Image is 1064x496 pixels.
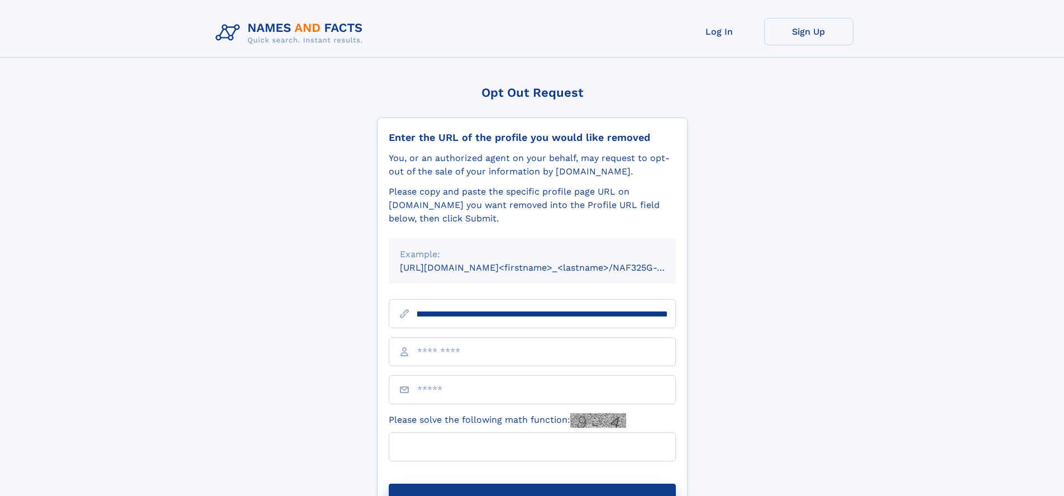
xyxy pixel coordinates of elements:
[764,18,853,45] a: Sign Up
[389,131,676,144] div: Enter the URL of the profile you would like removed
[377,86,688,100] div: Opt Out Request
[675,18,764,45] a: Log In
[400,248,665,261] div: Example:
[389,152,676,178] div: You, or an authorized agent on your behalf, may request to opt-out of the sale of your informatio...
[400,262,697,273] small: [URL][DOMAIN_NAME]<firstname>_<lastname>/NAF325G-xxxxxxxx
[389,413,626,428] label: Please solve the following math function:
[211,18,372,48] img: Logo Names and Facts
[389,185,676,225] div: Please copy and paste the specific profile page URL on [DOMAIN_NAME] you want removed into the Pr...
